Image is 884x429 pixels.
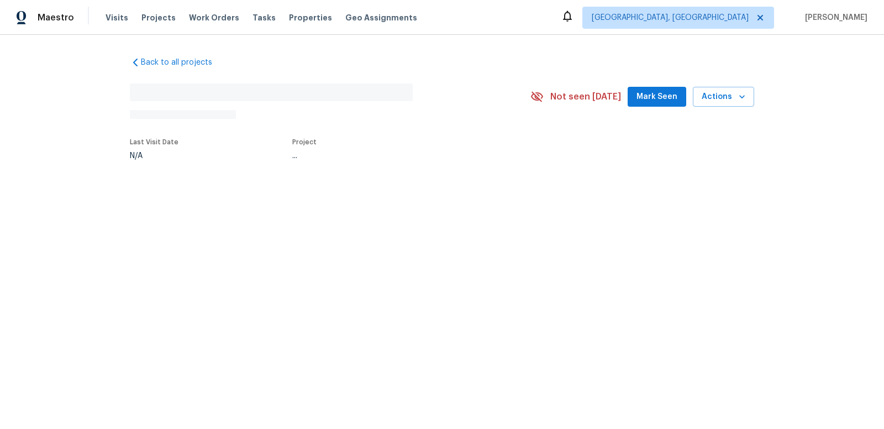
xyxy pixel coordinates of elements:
span: Mark Seen [636,90,677,104]
span: Project [292,139,317,145]
span: [GEOGRAPHIC_DATA], [GEOGRAPHIC_DATA] [592,12,749,23]
span: Tasks [252,14,276,22]
span: [PERSON_NAME] [801,12,867,23]
span: Maestro [38,12,74,23]
div: N/A [130,152,178,160]
span: Geo Assignments [345,12,417,23]
button: Actions [693,87,754,107]
span: Properties [289,12,332,23]
span: Last Visit Date [130,139,178,145]
span: Actions [702,90,745,104]
span: Visits [106,12,128,23]
span: Projects [141,12,176,23]
button: Mark Seen [628,87,686,107]
div: ... [292,152,504,160]
a: Back to all projects [130,57,236,68]
span: Work Orders [189,12,239,23]
span: Not seen [DATE] [550,91,621,102]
